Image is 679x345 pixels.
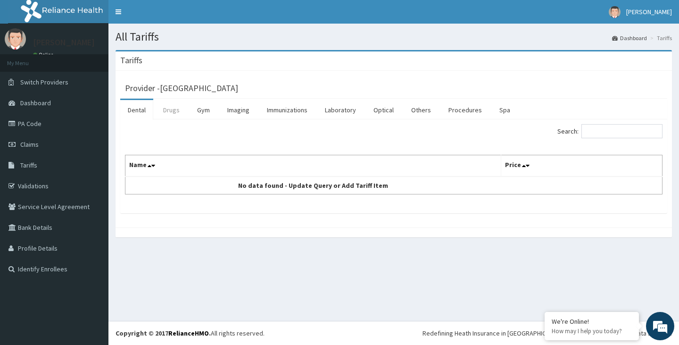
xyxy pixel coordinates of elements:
p: [PERSON_NAME] [33,38,95,47]
li: Tariffs [648,34,672,42]
h1: All Tariffs [116,31,672,43]
a: RelianceHMO [168,329,209,337]
label: Search: [557,124,662,138]
img: User Image [609,6,621,18]
a: Imaging [220,100,257,120]
div: We're Online! [552,317,632,326]
div: Chat with us now [49,53,158,65]
span: We're online! [55,109,130,204]
img: d_794563401_company_1708531726252_794563401 [17,47,38,71]
a: Procedures [441,100,489,120]
span: Claims [20,140,39,149]
footer: All rights reserved. [108,321,679,345]
th: Name [125,155,501,177]
th: Price [501,155,662,177]
span: Switch Providers [20,78,68,86]
textarea: Type your message and hit 'Enter' [5,238,180,271]
a: Others [404,100,439,120]
strong: Copyright © 2017 . [116,329,211,337]
div: Redefining Heath Insurance in [GEOGRAPHIC_DATA] using Telemedicine and Data Science! [422,328,672,338]
input: Search: [581,124,662,138]
a: Optical [366,100,401,120]
span: [PERSON_NAME] [626,8,672,16]
a: Laboratory [317,100,364,120]
a: Spa [492,100,518,120]
span: Dashboard [20,99,51,107]
a: Gym [190,100,217,120]
span: Tariffs [20,161,37,169]
a: Drugs [156,100,187,120]
a: Dashboard [612,34,647,42]
img: User Image [5,28,26,50]
a: Immunizations [259,100,315,120]
a: Dental [120,100,153,120]
h3: Provider - [GEOGRAPHIC_DATA] [125,84,238,93]
h3: Tariffs [120,56,142,65]
p: How may I help you today? [552,327,632,335]
a: Online [33,51,56,58]
td: No data found - Update Query or Add Tariff Item [125,177,501,194]
div: Minimize live chat window [155,5,177,27]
